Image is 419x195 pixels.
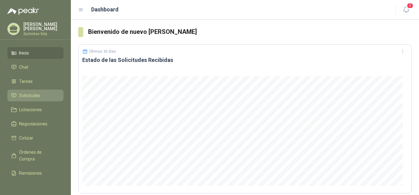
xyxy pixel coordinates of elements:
[7,47,63,59] a: Inicio
[7,167,63,179] a: Remisiones
[91,5,119,14] h1: Dashboard
[7,61,63,73] a: Chat
[19,149,58,162] span: Órdenes de Compra
[19,50,29,56] span: Inicio
[82,56,408,64] h3: Estado de las Solicitudes Recibidas
[407,3,413,9] span: 4
[19,78,33,85] span: Tareas
[7,104,63,116] a: Licitaciones
[23,22,63,31] p: [PERSON_NAME] [PERSON_NAME]
[19,106,42,113] span: Licitaciones
[19,135,33,141] span: Cotizar
[7,75,63,87] a: Tareas
[19,92,40,99] span: Solicitudes
[89,49,116,54] p: Últimos 30 días
[7,90,63,101] a: Solicitudes
[19,120,47,127] span: Negociaciones
[7,7,39,15] img: Logo peakr
[401,4,412,15] button: 4
[19,170,42,177] span: Remisiones
[88,27,412,37] h3: Bienvenido de nuevo [PERSON_NAME]
[7,118,63,130] a: Negociaciones
[23,32,63,36] p: Sumintec ltda
[7,146,63,165] a: Órdenes de Compra
[7,132,63,144] a: Cotizar
[19,64,28,71] span: Chat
